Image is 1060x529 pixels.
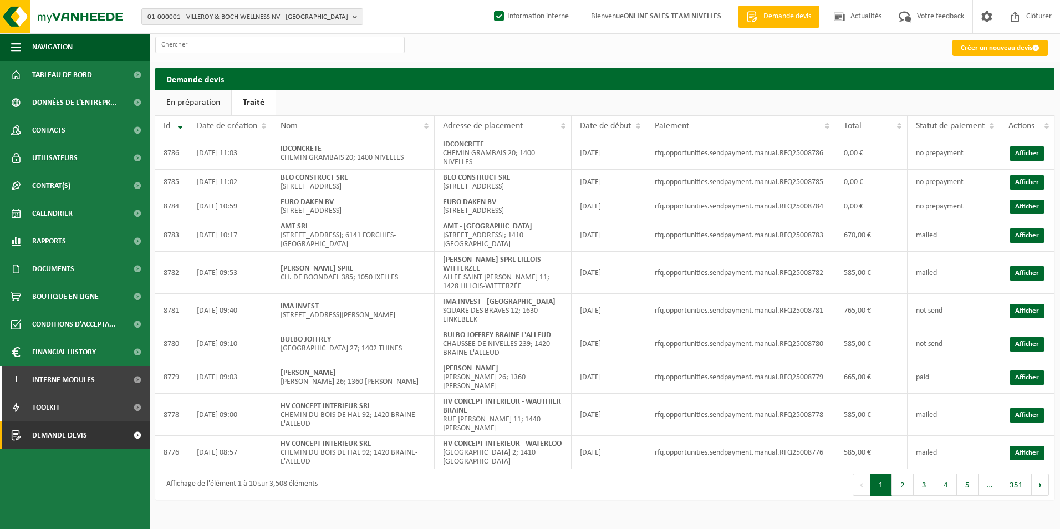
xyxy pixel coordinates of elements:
[1010,408,1044,423] a: Afficher
[155,194,188,218] td: 8784
[435,170,572,194] td: [STREET_ADDRESS]
[916,269,937,277] span: mailed
[844,121,862,130] span: Total
[188,136,272,170] td: [DATE] 11:03
[32,255,74,283] span: Documents
[979,474,1001,496] span: …
[835,252,908,294] td: 585,00 €
[272,327,435,360] td: [GEOGRAPHIC_DATA] 27; 1402 THINES
[443,222,532,231] strong: AMT - [GEOGRAPHIC_DATA]
[646,136,835,170] td: rfq.opportunities.sendpayment.manual.RFQ25008786
[916,307,942,315] span: not send
[281,302,319,311] strong: IMA INVEST
[916,340,942,348] span: not send
[646,218,835,252] td: rfq.opportunities.sendpayment.manual.RFQ25008783
[32,421,87,449] span: Demande devis
[646,294,835,327] td: rfq.opportunities.sendpayment.manual.RFQ25008781
[188,436,272,469] td: [DATE] 08:57
[164,121,170,130] span: Id
[32,394,60,421] span: Toolkit
[32,116,65,144] span: Contacts
[272,360,435,394] td: [PERSON_NAME] 26; 1360 [PERSON_NAME]
[572,218,646,252] td: [DATE]
[232,90,276,115] a: Traité
[155,360,188,394] td: 8779
[761,11,814,22] span: Demande devis
[188,394,272,436] td: [DATE] 09:00
[155,136,188,170] td: 8786
[272,194,435,218] td: [STREET_ADDRESS]
[646,194,835,218] td: rfq.opportunities.sendpayment.manual.RFQ25008784
[32,227,66,255] span: Rapports
[957,474,979,496] button: 5
[1010,146,1044,161] a: Afficher
[161,475,318,495] div: Affichage de l'élément 1 à 10 sur 3,508 éléments
[870,474,892,496] button: 1
[916,149,964,157] span: no prepayment
[272,136,435,170] td: CHEMIN GRAMBAIS 20; 1400 NIVELLES
[835,136,908,170] td: 0,00 €
[646,252,835,294] td: rfq.opportunities.sendpayment.manual.RFQ25008782
[916,178,964,186] span: no prepayment
[916,121,985,130] span: Statut de paiement
[835,194,908,218] td: 0,00 €
[32,283,99,311] span: Boutique en ligne
[443,440,562,448] strong: HV CONCEPT INTERIEUR - WATERLOO
[655,121,689,130] span: Paiement
[916,449,937,457] span: mailed
[435,294,572,327] td: SQUARE DES BRAVES 12; 1630 LINKEBEEK
[624,12,721,21] strong: ONLINE SALES TEAM NIVELLES
[916,231,937,240] span: mailed
[443,331,551,339] strong: BULBO JOFFREY-BRAINE L'ALLEUD
[1001,474,1032,496] button: 351
[188,360,272,394] td: [DATE] 09:03
[141,8,363,25] button: 01-000001 - VILLEROY & BOCH WELLNESS NV - [GEOGRAPHIC_DATA]
[155,436,188,469] td: 8776
[572,327,646,360] td: [DATE]
[155,294,188,327] td: 8781
[435,394,572,436] td: RUE [PERSON_NAME] 11; 1440 [PERSON_NAME]
[1010,175,1044,190] a: Afficher
[281,222,309,231] strong: AMT SRL
[32,311,116,338] span: Conditions d'accepta...
[646,360,835,394] td: rfq.opportunities.sendpayment.manual.RFQ25008779
[188,327,272,360] td: [DATE] 09:10
[11,366,21,394] span: I
[443,140,484,149] strong: IDCONCRETE
[272,394,435,436] td: CHEMIN DU BOIS DE HAL 92; 1420 BRAINE-L'ALLEUD
[443,364,498,373] strong: [PERSON_NAME]
[281,402,371,410] strong: HV CONCEPT INTERIEUR SRL
[197,121,257,130] span: Date de création
[443,398,561,415] strong: HV CONCEPT INTERIEUR - WAUTHIER BRAINE
[916,202,964,211] span: no prepayment
[281,121,298,130] span: Nom
[188,218,272,252] td: [DATE] 10:17
[281,198,334,206] strong: EURO DAKEN BV
[272,294,435,327] td: [STREET_ADDRESS][PERSON_NAME]
[1032,474,1049,496] button: Next
[738,6,819,28] a: Demande devis
[155,90,231,115] a: En préparation
[572,194,646,218] td: [DATE]
[572,436,646,469] td: [DATE]
[188,170,272,194] td: [DATE] 11:02
[155,68,1054,89] h2: Demande devis
[916,411,937,419] span: mailed
[443,174,510,182] strong: BEO CONSTRUCT SRL
[916,373,929,382] span: paid
[580,121,631,130] span: Date de début
[835,436,908,469] td: 585,00 €
[188,252,272,294] td: [DATE] 09:53
[1010,370,1044,385] a: Afficher
[435,360,572,394] td: [PERSON_NAME] 26; 1360 [PERSON_NAME]
[646,327,835,360] td: rfq.opportunities.sendpayment.manual.RFQ25008780
[835,294,908,327] td: 765,00 €
[32,366,95,394] span: Interne modules
[272,436,435,469] td: CHEMIN DU BOIS DE HAL 92; 1420 BRAINE-L'ALLEUD
[1010,266,1044,281] a: Afficher
[646,170,835,194] td: rfq.opportunities.sendpayment.manual.RFQ25008785
[835,394,908,436] td: 585,00 €
[147,9,348,26] span: 01-000001 - VILLEROY & BOCH WELLNESS NV - [GEOGRAPHIC_DATA]
[443,198,496,206] strong: EURO DAKEN BV
[572,136,646,170] td: [DATE]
